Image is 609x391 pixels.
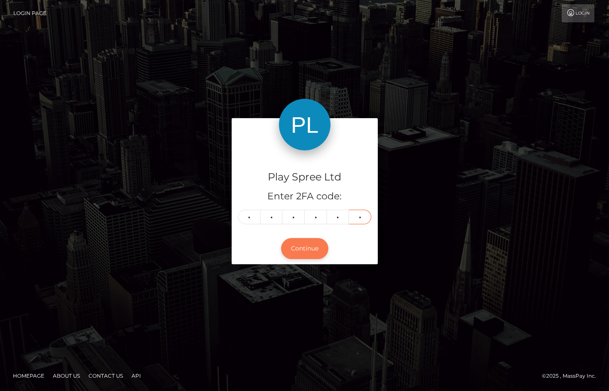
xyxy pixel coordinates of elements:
a: Contact Us [85,369,126,382]
a: Login Page [13,4,46,22]
h4: Play Spree Ltd [238,170,371,185]
a: API [128,369,144,382]
div: © 2025 , MassPay Inc. [542,371,603,381]
button: Continue [281,238,328,259]
img: Play Spree Ltd [279,99,331,150]
a: Login [562,4,594,22]
a: Homepage [9,369,48,382]
h5: Enter 2FA code: [238,190,371,203]
a: About Us [49,369,83,382]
